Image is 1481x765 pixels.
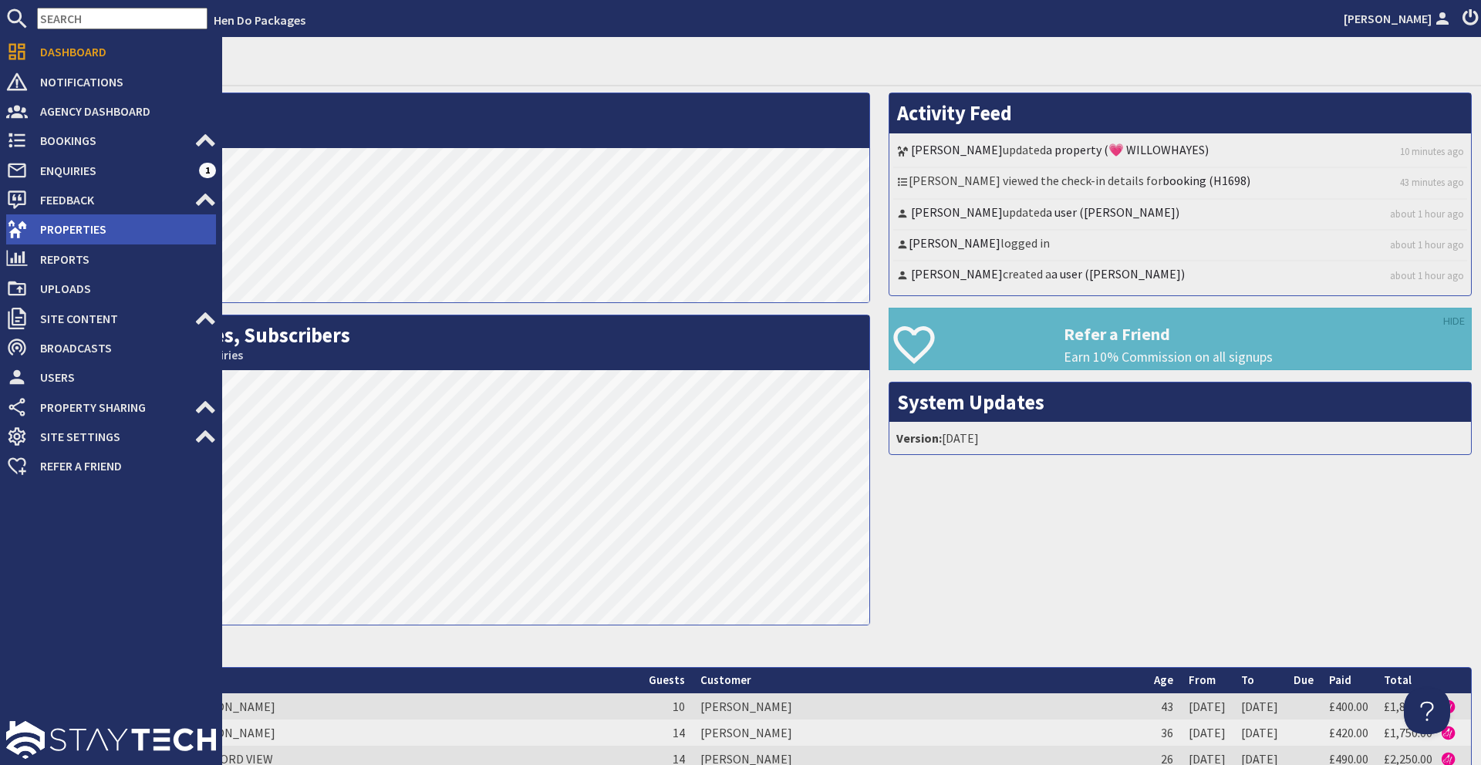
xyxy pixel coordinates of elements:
a: £1,875.00 [1384,699,1432,714]
a: Property Sharing [6,395,216,420]
a: Feedback [6,187,216,212]
td: [PERSON_NAME] [693,720,1146,746]
input: SEARCH [37,8,207,29]
span: Site Content [28,306,194,331]
td: [DATE] [1233,720,1286,746]
a: Refer a Friend [6,453,216,478]
li: created a [893,261,1467,291]
span: Users [28,365,216,389]
a: Paid [1329,672,1351,687]
span: Uploads [28,276,216,301]
span: Property Sharing [28,395,194,420]
a: Bookings [6,128,216,153]
a: [PERSON_NAME] [911,204,1003,220]
span: Reports [28,247,216,271]
a: [PERSON_NAME] [1344,9,1453,28]
a: To [1241,672,1254,687]
th: Due [1286,668,1321,693]
strong: Version: [896,430,942,446]
a: 10 minutes ago [1400,144,1464,159]
a: booking (H1698) [1162,173,1250,188]
small: This Month: 288 Visits [55,126,862,140]
td: [PERSON_NAME] [693,693,1146,720]
h3: Refer a Friend [1064,324,1471,344]
a: Dashboard [6,39,216,64]
a: Properties [6,217,216,241]
td: [DATE] [1181,693,1233,720]
h2: Visits per Day [47,93,869,148]
a: Enquiries 1 [6,158,216,183]
a: Hen Do Packages [214,12,305,28]
iframe: Toggle Customer Support [1404,688,1450,734]
a: Site Content [6,306,216,331]
a: HIDE [1443,313,1465,330]
span: Broadcasts [28,335,216,360]
a: Reports [6,247,216,271]
td: [DATE] [1233,693,1286,720]
span: Dashboard [28,39,216,64]
a: 43 minutes ago [1400,175,1464,190]
a: Guests [649,672,685,687]
a: Site Settings [6,424,216,449]
a: a user ([PERSON_NAME]) [1046,204,1179,220]
span: Notifications [28,69,216,94]
a: Broadcasts [6,335,216,360]
a: Customer [700,672,751,687]
a: Uploads [6,276,216,301]
li: [DATE] [893,426,1467,450]
span: Bookings [28,128,194,153]
span: 1 [199,163,216,178]
a: Activity Feed [897,100,1012,126]
a: [PERSON_NAME] [911,266,1003,281]
span: 14 [673,725,685,740]
a: Refer a Friend Earn 10% Commission on all signups [889,308,1472,370]
li: updated [893,200,1467,231]
span: Site Settings [28,424,194,449]
a: [PERSON_NAME] [911,142,1003,157]
span: Properties [28,217,216,241]
a: about 1 hour ago [1390,238,1464,252]
span: Enquiries [28,158,199,183]
a: a user ([PERSON_NAME]) [1051,266,1185,281]
a: about 1 hour ago [1390,268,1464,283]
a: £1,750.00 [1384,725,1432,740]
small: This Month: 0 Bookings, 0 Enquiries [55,348,862,362]
a: Notifications [6,69,216,94]
a: System Updates [897,389,1044,415]
a: about 1 hour ago [1390,207,1464,221]
a: [PERSON_NAME] [909,235,1000,251]
li: updated [893,137,1467,168]
img: staytech_l_w-4e588a39d9fa60e82540d7cfac8cfe4b7147e857d3e8dbdfbd41c59d52db0ec4.svg [6,721,216,759]
h2: Bookings, Enquiries, Subscribers [47,315,869,370]
a: £400.00 [1329,699,1368,714]
a: Users [6,365,216,389]
td: 43 [1146,693,1181,720]
td: 36 [1146,720,1181,746]
span: Agency Dashboard [28,99,216,123]
a: £420.00 [1329,725,1368,740]
span: Feedback [28,187,194,212]
li: logged in [893,231,1467,261]
a: From [1189,672,1216,687]
span: Refer a Friend [28,453,216,478]
a: Agency Dashboard [6,99,216,123]
span: 10 [673,699,685,714]
a: a property (💗 WILLOWHAYES) [1046,142,1209,157]
a: Total [1384,672,1412,687]
li: [PERSON_NAME] viewed the check-in details for [893,168,1467,199]
p: Earn 10% Commission on all signups [1064,347,1471,367]
a: Age [1154,672,1173,687]
td: [DATE] [1181,720,1233,746]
